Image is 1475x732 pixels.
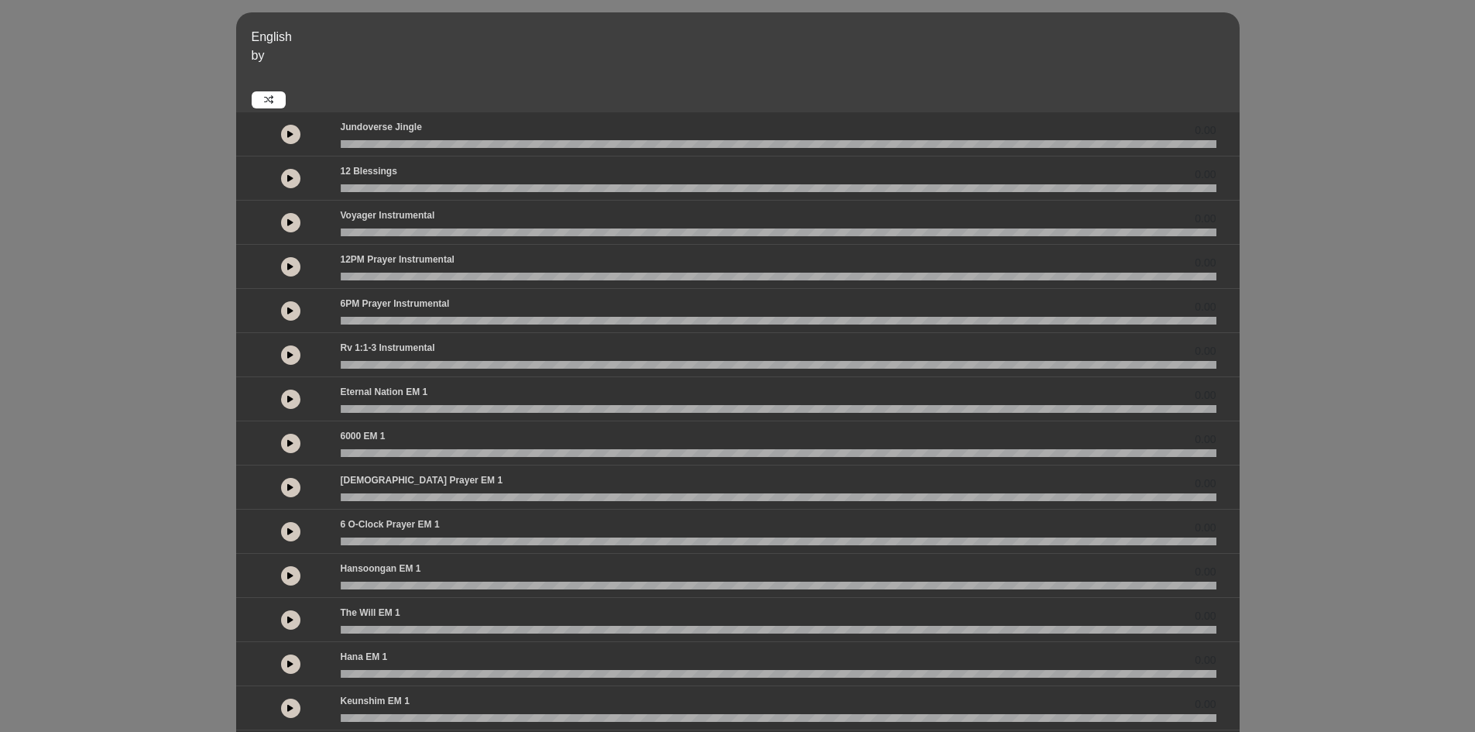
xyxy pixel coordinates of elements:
span: 0.00 [1195,476,1216,492]
span: 0.00 [1195,387,1216,404]
p: 12PM Prayer Instrumental [341,253,455,266]
p: [DEMOGRAPHIC_DATA] prayer EM 1 [341,473,503,487]
span: 0.00 [1195,211,1216,227]
p: Jundoverse Jingle [341,120,422,134]
p: 12 Blessings [341,164,397,178]
span: 0.00 [1195,167,1216,183]
p: 6PM Prayer Instrumental [341,297,450,311]
span: 0.00 [1195,696,1216,713]
span: 0.00 [1195,255,1216,271]
p: Hansoongan EM 1 [341,562,421,576]
p: Voyager Instrumental [341,208,435,222]
span: 0.00 [1195,299,1216,315]
p: Eternal Nation EM 1 [341,385,428,399]
span: 0.00 [1195,122,1216,139]
span: 0.00 [1195,652,1216,668]
span: 0.00 [1195,343,1216,359]
p: The Will EM 1 [341,606,400,620]
span: 0.00 [1195,520,1216,536]
span: by [252,49,265,62]
p: Keunshim EM 1 [341,694,410,708]
p: 6 o-clock prayer EM 1 [341,517,440,531]
p: Rv 1:1-3 Instrumental [341,341,435,355]
p: Hana EM 1 [341,650,388,664]
span: 0.00 [1195,564,1216,580]
p: English [252,28,1236,46]
p: 6000 EM 1 [341,429,386,443]
span: 0.00 [1195,431,1216,448]
span: 0.00 [1195,608,1216,624]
